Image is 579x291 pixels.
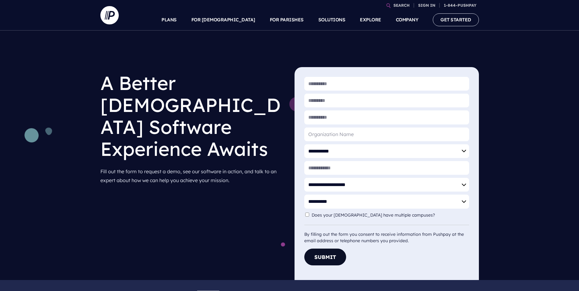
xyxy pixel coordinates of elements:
[318,9,346,31] a: SOLUTIONS
[304,225,469,244] div: By filling out the form you consent to receive information from Pushpay at the email address or t...
[100,165,285,187] p: Fill out the form to request a demo, see our software in action, and talk to an expert about how ...
[360,9,381,31] a: EXPLORE
[304,128,469,141] input: Organization Name
[191,9,255,31] a: FOR [DEMOGRAPHIC_DATA]
[433,13,479,26] a: GET STARTED
[304,249,346,265] button: Submit
[312,213,438,218] label: Does your [DEMOGRAPHIC_DATA] have multiple campuses?
[100,67,285,165] h1: A Better [DEMOGRAPHIC_DATA] Software Experience Awaits
[396,9,418,31] a: COMPANY
[270,9,304,31] a: FOR PARISHES
[161,9,177,31] a: PLANS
